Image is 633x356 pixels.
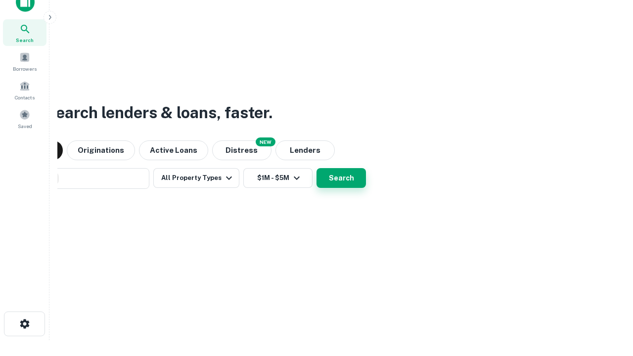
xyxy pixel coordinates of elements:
span: Saved [18,122,32,130]
button: Search distressed loans with lien and other non-mortgage details. [212,140,271,160]
span: Contacts [15,93,35,101]
button: Originations [67,140,135,160]
h3: Search lenders & loans, faster. [45,101,272,125]
span: Search [16,36,34,44]
button: Search [316,168,366,188]
button: All Property Types [153,168,239,188]
a: Borrowers [3,48,46,75]
a: Search [3,19,46,46]
a: Saved [3,105,46,132]
span: Borrowers [13,65,37,73]
button: Lenders [275,140,335,160]
button: Active Loans [139,140,208,160]
iframe: Chat Widget [584,277,633,324]
a: Contacts [3,77,46,103]
div: NEW [256,137,275,146]
button: $1M - $5M [243,168,313,188]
